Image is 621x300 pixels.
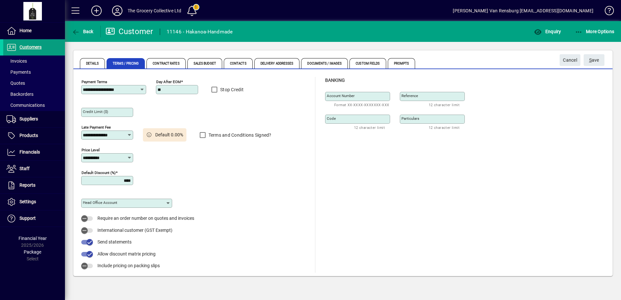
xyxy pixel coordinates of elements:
[97,239,132,244] span: Send statements
[6,103,45,108] span: Communications
[83,109,108,114] mat-label: Credit Limit ($)
[600,1,613,22] a: Knowledge Base
[3,23,65,39] a: Home
[207,132,272,138] label: Terms and Conditions Signed?
[575,29,615,34] span: More Options
[97,228,172,233] span: International customer (GST Exempt)
[19,116,38,121] span: Suppliers
[6,81,25,86] span: Quotes
[301,58,348,69] span: Documents / Images
[19,44,42,50] span: Customers
[97,216,194,221] span: Require an order number on quotes and invoices
[532,26,563,37] button: Enquiry
[589,55,599,66] span: ave
[589,57,592,63] span: S
[107,58,145,69] span: Terms / Pricing
[19,216,36,221] span: Support
[334,101,389,108] mat-hint: Format XX-XXXX-XXXXXXX-XXX
[401,94,418,98] mat-label: Reference
[224,58,253,69] span: Contacts
[325,78,345,83] span: Banking
[82,125,111,130] mat-label: Late Payment Fee
[573,26,616,37] button: More Options
[19,133,38,138] span: Products
[3,144,65,160] a: Financials
[19,199,36,204] span: Settings
[24,249,41,255] span: Package
[3,56,65,67] a: Invoices
[6,92,33,97] span: Backorders
[19,149,40,155] span: Financials
[327,94,355,98] mat-label: Account number
[3,89,65,100] a: Backorders
[219,86,244,93] label: Stop Credit
[354,124,385,131] mat-hint: 12 character limit
[3,161,65,177] a: Staff
[6,58,27,64] span: Invoices
[107,5,128,17] button: Profile
[82,80,107,84] mat-label: Payment Terms
[534,29,561,34] span: Enquiry
[97,263,160,268] span: Include pricing on packing slips
[3,100,65,111] a: Communications
[19,28,32,33] span: Home
[3,78,65,89] a: Quotes
[86,5,107,17] button: Add
[146,58,185,69] span: Contract Rates
[155,131,183,138] span: Default 0.00%
[83,200,117,205] mat-label: Head Office Account
[72,29,94,34] span: Back
[349,58,386,69] span: Custom Fields
[401,116,419,121] mat-label: Particulars
[6,69,31,75] span: Payments
[3,194,65,210] a: Settings
[429,124,460,131] mat-hint: 12 character limit
[254,58,300,69] span: Delivery Addresses
[70,26,95,37] button: Back
[128,6,182,16] div: The Grocery Collective Ltd
[187,58,222,69] span: Sales Budget
[82,170,116,175] mat-label: Default Discount (%)
[19,236,47,241] span: Financial Year
[65,26,101,37] app-page-header-button: Back
[3,210,65,227] a: Support
[80,58,105,69] span: Details
[19,166,30,171] span: Staff
[327,116,336,121] mat-label: Code
[3,177,65,194] a: Reports
[3,67,65,78] a: Payments
[19,182,35,188] span: Reports
[156,80,181,84] mat-label: Day after EOM
[167,27,233,37] div: 11146 - Hakanoa-Handmade
[563,55,577,66] span: Cancel
[106,26,153,37] div: Customer
[82,148,100,152] mat-label: Price Level
[584,54,604,66] button: Save
[388,58,415,69] span: Prompts
[453,6,593,16] div: [PERSON_NAME] Van Rensburg [EMAIL_ADDRESS][DOMAIN_NAME]
[429,101,460,108] mat-hint: 12 character limit
[3,128,65,144] a: Products
[97,251,156,256] span: Allow discount matrix pricing
[3,111,65,127] a: Suppliers
[560,54,580,66] button: Cancel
